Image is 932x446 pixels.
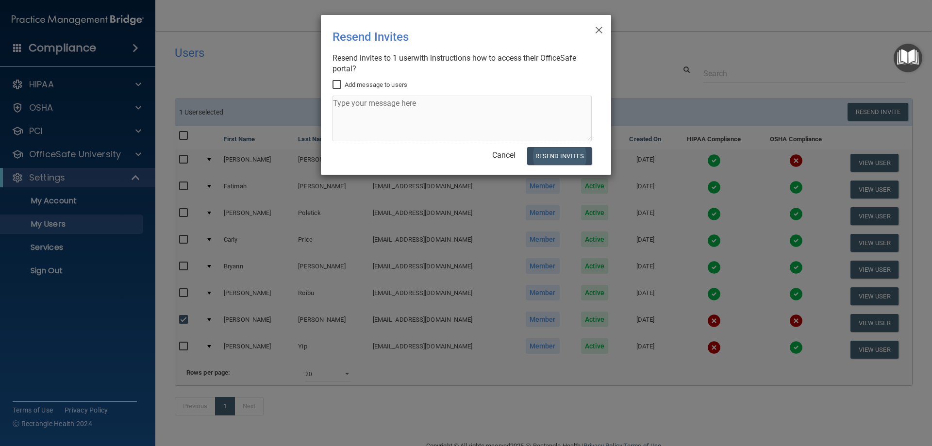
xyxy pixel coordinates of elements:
div: Resend invites to 1 user with instructions how to access their OfficeSafe portal? [333,53,592,74]
input: Add message to users [333,81,344,89]
span: × [595,19,603,38]
button: Open Resource Center [894,44,922,72]
iframe: Drift Widget Chat Controller [764,377,920,416]
div: Resend Invites [333,23,560,51]
button: Resend Invites [527,147,592,165]
label: Add message to users [333,79,407,91]
a: Cancel [492,150,516,160]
